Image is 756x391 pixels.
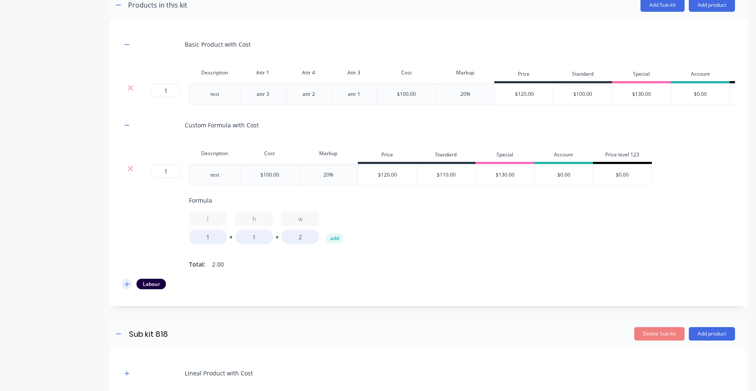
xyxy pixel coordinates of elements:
div: Account [534,147,593,164]
input: Label [235,211,273,226]
div: Cost [377,64,436,81]
div: Price [358,147,417,164]
div: test [194,169,236,180]
div: Markup [436,64,494,81]
input: Enter sub-kit name [128,328,277,340]
div: Special [475,147,534,164]
div: Custom Formula with Cost [185,121,259,129]
button: add [326,233,343,243]
div: Labour [136,279,166,289]
div: $120.00 [358,164,417,185]
div: Basic Product with Cost [185,40,251,49]
input: ? [152,164,180,178]
div: $100.00 [260,171,279,179]
div: $130.00 [612,84,671,105]
input: Value [189,230,227,244]
div: Price [494,66,553,83]
span: 2.00 [212,260,224,269]
button: Delete Sub-kit [634,327,685,341]
div: $130.00 [476,164,534,185]
div: Markup [299,145,358,162]
div: Attr 1 [240,64,286,81]
input: Label [281,211,319,226]
div: Account [671,66,730,83]
div: Lineal Product with Cost [185,369,253,378]
div: attr 1 [333,89,375,100]
div: $110.00 [417,164,475,185]
div: $0.00 [535,164,593,185]
div: Description [189,145,240,162]
input: Value [281,230,319,244]
div: attr 2 [288,89,330,100]
div: Attr 3 [331,64,377,81]
div: Standard [553,66,612,83]
input: Value [235,230,273,244]
div: test [194,89,236,100]
div: $100.00 [397,90,416,98]
div: Cost [240,145,299,162]
div: Description [189,64,240,81]
div: 20% [460,90,470,98]
div: Price level 123 [593,147,652,164]
div: $100.00 [554,84,612,105]
div: 20% [323,171,333,179]
button: Add product [689,327,735,341]
div: Special [612,66,671,83]
div: $0.00 [671,84,730,105]
span: Total: [189,260,205,269]
div: Attr 4 [286,64,331,81]
div: $0.00 [593,164,651,185]
input: Label [189,211,227,226]
div: $120.00 [495,84,554,105]
input: ? [152,84,180,97]
div: Standard [417,147,475,164]
div: attr 3 [242,89,284,100]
